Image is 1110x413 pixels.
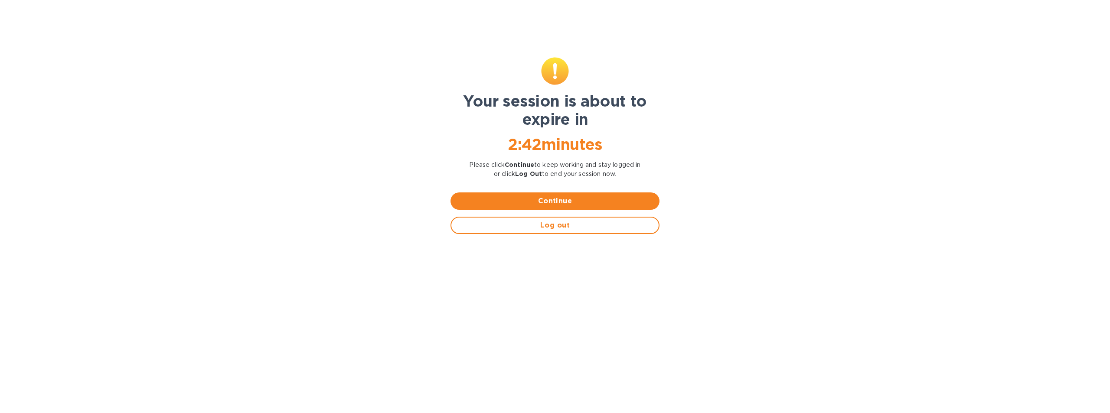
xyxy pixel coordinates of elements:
[451,92,659,128] h1: Your session is about to expire in
[457,196,653,206] span: Continue
[515,170,542,177] b: Log Out
[505,161,534,168] b: Continue
[458,220,652,231] span: Log out
[451,135,659,153] h1: 2 : 42 minutes
[451,217,659,234] button: Log out
[451,192,659,210] button: Continue
[451,160,659,179] p: Please click to keep working and stay logged in or click to end your session now.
